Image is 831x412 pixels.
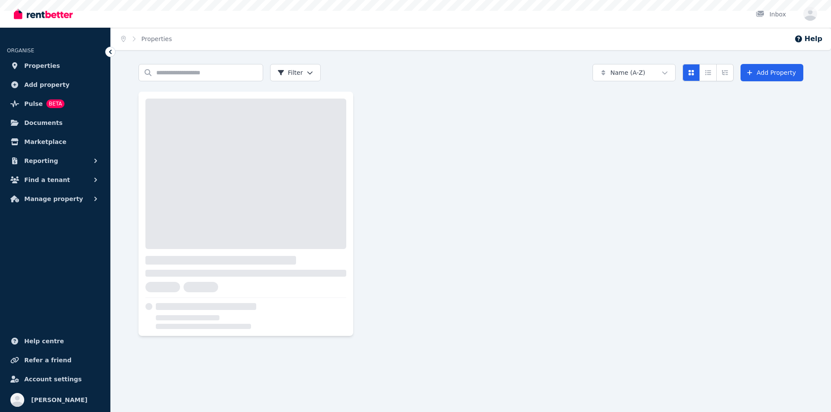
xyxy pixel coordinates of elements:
[7,351,103,369] a: Refer a friend
[111,28,182,50] nav: Breadcrumb
[24,336,64,346] span: Help centre
[593,64,676,81] button: Name (A-Z)
[699,64,717,81] button: Compact list view
[7,48,34,54] span: ORGANISE
[24,156,58,166] span: Reporting
[24,355,71,365] span: Refer a friend
[756,10,786,19] div: Inbox
[46,99,64,108] span: BETA
[24,175,70,185] span: Find a tenant
[24,61,60,71] span: Properties
[7,370,103,388] a: Account settings
[7,171,103,188] button: Find a tenant
[7,95,103,112] a: PulseBETA
[7,57,103,74] a: Properties
[14,7,73,20] img: RentBetter
[7,133,103,150] a: Marketplace
[31,395,87,405] span: [PERSON_NAME]
[24,118,63,128] span: Documents
[24,194,83,204] span: Manage property
[716,64,734,81] button: Expanded list view
[7,76,103,93] a: Add property
[142,35,172,42] a: Properties
[7,152,103,169] button: Reporting
[7,190,103,208] button: Manage property
[683,64,734,81] div: View options
[7,114,103,131] a: Documents
[683,64,700,81] button: Card view
[794,34,822,44] button: Help
[270,64,321,81] button: Filter
[24,137,66,147] span: Marketplace
[24,374,82,384] span: Account settings
[741,64,803,81] a: Add Property
[24,99,43,109] span: Pulse
[24,80,70,90] span: Add property
[7,332,103,350] a: Help centre
[610,68,645,77] span: Name (A-Z)
[277,68,303,77] span: Filter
